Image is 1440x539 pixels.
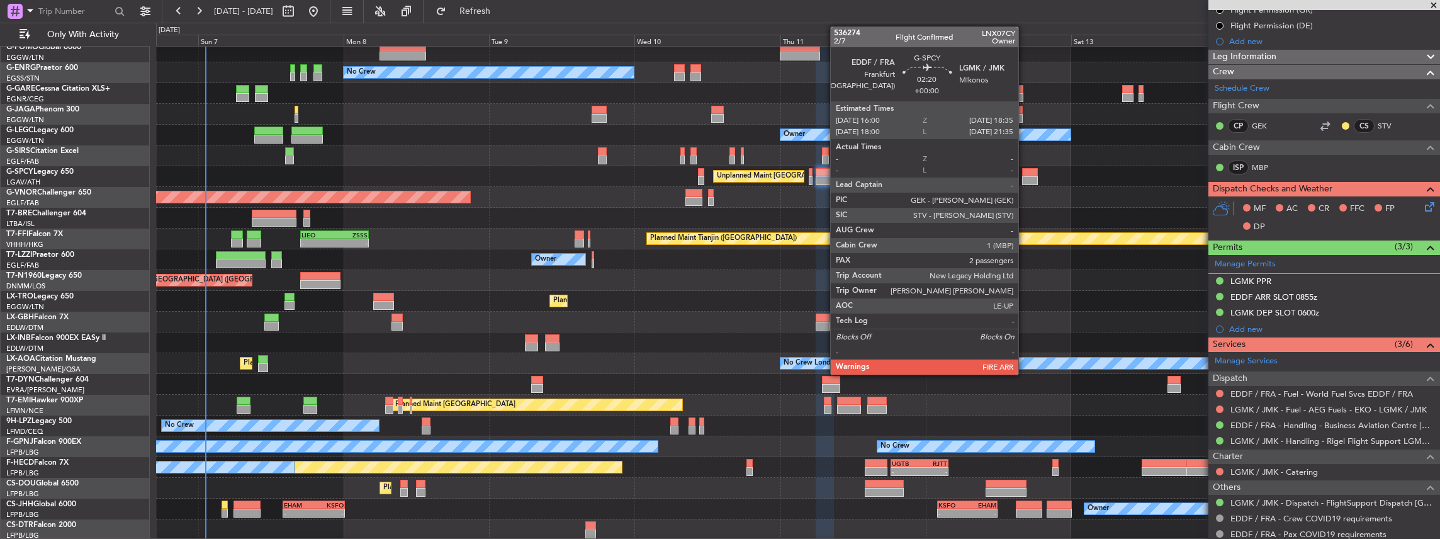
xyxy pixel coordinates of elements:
a: EGSS/STN [6,74,40,83]
span: G-LEGC [6,127,33,134]
div: UGTB [892,460,920,467]
span: Refresh [449,7,502,16]
a: LTBA/ISL [6,219,35,229]
a: EGGW/LTN [6,136,44,145]
span: T7-FFI [6,230,28,238]
span: (3/6) [1395,338,1413,351]
span: AC [1286,203,1298,215]
a: LGMK / JMK - Dispatch - FlightSupport Dispatch [GEOGRAPHIC_DATA] [1230,497,1434,508]
div: - [301,239,334,247]
a: T7-DYNChallenger 604 [6,376,89,383]
a: MBP [1252,162,1280,173]
a: CS-JHHGlobal 6000 [6,501,76,508]
div: - [920,468,947,475]
a: G-FOMOGlobal 6000 [6,43,81,51]
span: LX-INB [6,334,31,342]
div: - [313,509,344,517]
div: KSFO [938,501,967,509]
a: CS-DTRFalcon 2000 [6,521,76,529]
a: G-GARECessna Citation XLS+ [6,85,110,93]
span: 9H-LPZ [6,417,31,425]
span: Charter [1213,450,1243,464]
div: Planned Maint Tianjin ([GEOGRAPHIC_DATA]) [650,229,797,248]
a: EDDF / FRA - Handling - Business Aviation Centre [GEOGRAPHIC_DATA] ([PERSON_NAME] Avn) EDDF / FRA [1230,420,1434,431]
div: Mon 8 [344,35,489,46]
div: EHAM [967,501,996,509]
div: - [938,509,967,517]
a: LFMN/NCE [6,406,43,416]
span: Crew [1213,65,1234,79]
div: Add new [1229,324,1434,334]
a: T7-EMIHawker 900XP [6,397,83,404]
a: EDDF / FRA - Fuel - World Fuel Svcs EDDF / FRA [1230,389,1413,399]
a: Manage Services [1215,355,1278,368]
div: No Crew London ([GEOGRAPHIC_DATA]) [784,354,917,373]
a: EGLF/FAB [6,198,39,208]
div: Planned Maint [GEOGRAPHIC_DATA] [395,395,515,414]
div: Owner [784,125,805,144]
span: Flight Crew [1213,99,1259,113]
div: RJTT [920,460,947,467]
span: CS-DOU [6,480,36,487]
a: EGGW/LTN [6,302,44,312]
span: T7-N1960 [6,272,42,280]
span: F-HECD [6,459,34,467]
span: LX-TRO [6,293,33,300]
span: LX-AOA [6,355,35,363]
div: Owner [1088,499,1109,518]
div: CP [1228,119,1249,133]
span: Cabin Crew [1213,140,1260,155]
a: G-VNORChallenger 650 [6,189,91,196]
div: Unplanned Maint [GEOGRAPHIC_DATA] ([GEOGRAPHIC_DATA]) [94,271,301,290]
a: G-JAGAPhenom 300 [6,106,79,113]
span: Services [1213,338,1246,352]
span: Permits [1213,241,1242,255]
span: DP [1254,221,1265,234]
span: LX-GBH [6,314,34,321]
a: CS-DOUGlobal 6500 [6,480,79,487]
a: EGLF/FAB [6,261,39,270]
span: G-VNOR [6,189,37,196]
a: GEK [1252,120,1280,132]
a: LFPB/LBG [6,448,39,457]
span: T7-EMI [6,397,31,404]
a: LFPB/LBG [6,510,39,519]
a: LFPB/LBG [6,489,39,499]
a: LX-GBHFalcon 7X [6,314,69,321]
span: G-GARE [6,85,35,93]
div: Sat 13 [1071,35,1217,46]
div: No Crew [880,437,909,456]
input: Trip Number [38,2,111,21]
a: EVRA/[PERSON_NAME] [6,385,84,395]
a: EDLW/DTM [6,344,43,353]
a: LFPB/LBG [6,468,39,478]
div: Planned Maint [GEOGRAPHIC_DATA] ([GEOGRAPHIC_DATA]) [244,354,442,373]
div: Flight Permission (GR) [1230,4,1313,15]
span: Dispatch Checks and Weather [1213,182,1332,196]
button: Only With Activity [14,25,137,45]
div: No Crew [165,416,194,435]
div: LIEO [301,231,334,239]
span: G-SPCY [6,168,33,176]
a: G-LEGCLegacy 600 [6,127,74,134]
a: LFMD/CEQ [6,427,43,436]
div: Owner [535,250,556,269]
a: EGNR/CEG [6,94,44,104]
span: FFC [1350,203,1364,215]
div: LGMK PPR [1230,276,1271,287]
div: Tue 9 [489,35,634,46]
div: Fri 12 [926,35,1071,46]
span: (3/3) [1395,240,1413,253]
span: T7-BRE [6,210,32,217]
a: LGMK / JMK - Handling - Rigel Flight Support LGMK/JMK [1230,436,1434,446]
span: Others [1213,480,1240,495]
span: G-SIRS [6,147,30,155]
a: DNMM/LOS [6,281,45,291]
a: EGLF/FAB [6,157,39,166]
a: G-SPCYLegacy 650 [6,168,74,176]
div: EHAM [284,501,314,509]
span: FP [1385,203,1395,215]
div: Sun 7 [198,35,344,46]
span: Dispatch [1213,372,1247,386]
a: F-GPNJFalcon 900EX [6,438,81,446]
